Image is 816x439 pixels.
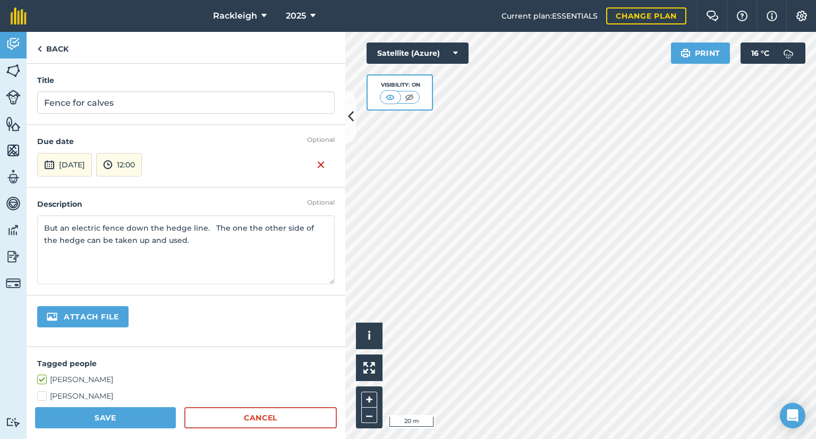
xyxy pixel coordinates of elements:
h4: Description [37,198,335,210]
img: svg+xml;base64,PD94bWwgdmVyc2lvbj0iMS4wIiBlbmNvZGluZz0idXRmLTgiPz4KPCEtLSBHZW5lcmF0b3I6IEFkb2JlIE... [44,158,55,171]
img: svg+xml;base64,PD94bWwgdmVyc2lvbj0iMS4wIiBlbmNvZGluZz0idXRmLTgiPz4KPCEtLSBHZW5lcmF0b3I6IEFkb2JlIE... [6,169,21,185]
button: 16 °C [741,43,805,64]
img: svg+xml;base64,PHN2ZyB4bWxucz0iaHR0cDovL3d3dy53My5vcmcvMjAwMC9zdmciIHdpZHRoPSIxOSIgaGVpZ2h0PSIyNC... [681,47,691,60]
a: Change plan [606,7,686,24]
img: svg+xml;base64,PD94bWwgdmVyc2lvbj0iMS4wIiBlbmNvZGluZz0idXRmLTgiPz4KPCEtLSBHZW5lcmF0b3I6IEFkb2JlIE... [6,196,21,212]
img: Four arrows, one pointing top left, one top right, one bottom right and the last bottom left [363,362,375,374]
span: i [368,329,371,342]
img: svg+xml;base64,PD94bWwgdmVyc2lvbj0iMS4wIiBlbmNvZGluZz0idXRmLTgiPz4KPCEtLSBHZW5lcmF0b3I6IEFkb2JlIE... [6,90,21,105]
textarea: But an electric fence down the hedge line. The one the other side of the hedge can be taken up an... [37,215,335,284]
div: Optional [307,198,335,207]
img: svg+xml;base64,PD94bWwgdmVyc2lvbj0iMS4wIiBlbmNvZGluZz0idXRmLTgiPz4KPCEtLSBHZW5lcmF0b3I6IEFkb2JlIE... [6,276,21,291]
img: svg+xml;base64,PHN2ZyB4bWxucz0iaHR0cDovL3d3dy53My5vcmcvMjAwMC9zdmciIHdpZHRoPSI1MCIgaGVpZ2h0PSI0MC... [384,92,397,103]
button: + [361,392,377,408]
img: A question mark icon [736,11,749,21]
img: svg+xml;base64,PD94bWwgdmVyc2lvbj0iMS4wIiBlbmNvZGluZz0idXRmLTgiPz4KPCEtLSBHZW5lcmF0b3I6IEFkb2JlIE... [6,417,21,427]
img: svg+xml;base64,PHN2ZyB4bWxucz0iaHR0cDovL3d3dy53My5vcmcvMjAwMC9zdmciIHdpZHRoPSI1NiIgaGVpZ2h0PSI2MC... [6,116,21,132]
button: Save [35,407,176,428]
img: A cog icon [795,11,808,21]
span: Current plan : ESSENTIALS [501,10,598,22]
img: fieldmargin Logo [11,7,27,24]
span: Rackleigh [213,10,257,22]
button: – [361,408,377,423]
img: svg+xml;base64,PD94bWwgdmVyc2lvbj0iMS4wIiBlbmNvZGluZz0idXRmLTgiPz4KPCEtLSBHZW5lcmF0b3I6IEFkb2JlIE... [6,249,21,265]
span: 16 ° C [751,43,769,64]
label: [PERSON_NAME] [37,391,335,402]
h4: Due date [37,136,335,147]
div: Optional [307,136,335,144]
img: Two speech bubbles overlapping with the left bubble in the forefront [706,11,719,21]
div: Open Intercom Messenger [780,403,805,428]
button: i [356,323,382,349]
button: [DATE] [37,153,92,176]
h4: Title [37,74,335,86]
span: 2025 [286,10,306,22]
a: Back [27,32,79,63]
button: Satellite (Azure) [367,43,469,64]
img: svg+xml;base64,PHN2ZyB4bWxucz0iaHR0cDovL3d3dy53My5vcmcvMjAwMC9zdmciIHdpZHRoPSIxNyIgaGVpZ2h0PSIxNy... [767,10,777,22]
a: Cancel [184,407,337,428]
img: svg+xml;base64,PD94bWwgdmVyc2lvbj0iMS4wIiBlbmNvZGluZz0idXRmLTgiPz4KPCEtLSBHZW5lcmF0b3I6IEFkb2JlIE... [6,36,21,52]
img: svg+xml;base64,PHN2ZyB4bWxucz0iaHR0cDovL3d3dy53My5vcmcvMjAwMC9zdmciIHdpZHRoPSIxNiIgaGVpZ2h0PSIyNC... [317,158,325,171]
h4: Tagged people [37,358,335,369]
img: svg+xml;base64,PD94bWwgdmVyc2lvbj0iMS4wIiBlbmNvZGluZz0idXRmLTgiPz4KPCEtLSBHZW5lcmF0b3I6IEFkb2JlIE... [6,222,21,238]
label: [PERSON_NAME] [37,374,335,385]
button: 12:00 [96,153,142,176]
div: Visibility: On [380,81,420,89]
img: svg+xml;base64,PD94bWwgdmVyc2lvbj0iMS4wIiBlbmNvZGluZz0idXRmLTgiPz4KPCEtLSBHZW5lcmF0b3I6IEFkb2JlIE... [103,158,113,171]
button: Print [671,43,730,64]
img: svg+xml;base64,PHN2ZyB4bWxucz0iaHR0cDovL3d3dy53My5vcmcvMjAwMC9zdmciIHdpZHRoPSI5IiBoZWlnaHQ9IjI0Ii... [37,43,42,55]
img: svg+xml;base64,PHN2ZyB4bWxucz0iaHR0cDovL3d3dy53My5vcmcvMjAwMC9zdmciIHdpZHRoPSI1MCIgaGVpZ2h0PSI0MC... [403,92,416,103]
img: svg+xml;base64,PHN2ZyB4bWxucz0iaHR0cDovL3d3dy53My5vcmcvMjAwMC9zdmciIHdpZHRoPSI1NiIgaGVpZ2h0PSI2MC... [6,63,21,79]
img: svg+xml;base64,PHN2ZyB4bWxucz0iaHR0cDovL3d3dy53My5vcmcvMjAwMC9zdmciIHdpZHRoPSI1NiIgaGVpZ2h0PSI2MC... [6,142,21,158]
img: svg+xml;base64,PD94bWwgdmVyc2lvbj0iMS4wIiBlbmNvZGluZz0idXRmLTgiPz4KPCEtLSBHZW5lcmF0b3I6IEFkb2JlIE... [778,43,799,64]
